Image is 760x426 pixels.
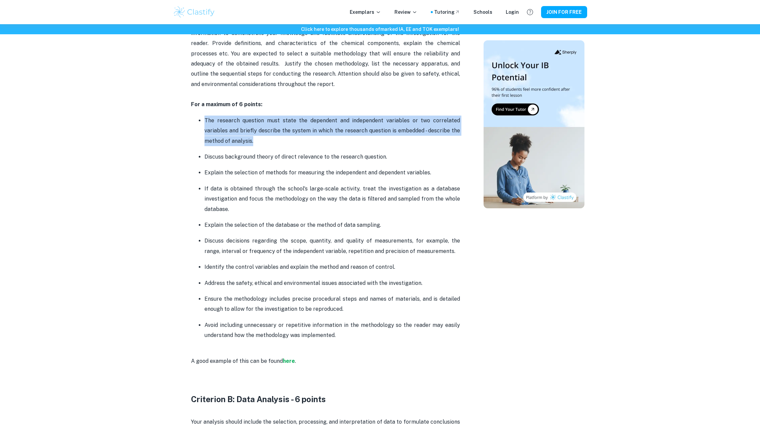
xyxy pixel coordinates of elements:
[204,152,460,162] p: Discuss background theory of direct relevance to the research question.
[173,5,216,19] img: Clastify logo
[204,220,460,230] p: Explain the selection of the database or the method of data sampling.
[204,320,460,341] p: Avoid including unnecessary or repetitive information in the methodology so the reader may easily...
[191,358,283,364] span: A good example of this can be found
[204,262,460,272] p: Identify the control variables and explain the method and reason of control.
[204,278,460,288] p: Address the safety, ethical and environmental issues associated with the investigation.
[394,8,417,16] p: Review
[1,26,759,33] h6: Click here to explore thousands of marked IA, EE and TOK exemplars !
[204,168,460,178] p: Explain the selection of methods for measuring the independent and dependent variables.
[204,184,460,214] p: If data is obtained through the school's large-scale activity, treat the investigation as a datab...
[295,358,296,364] span: .
[204,236,460,256] p: Discuss decisions regarding the scope, quantity, and quality of measurements, for example, the ra...
[350,8,381,16] p: Exemplars
[191,9,461,87] span: This criterion consists of several key components to ensure a well-structured investigation proce...
[191,101,262,108] strong: For a maximum of 6 points:
[506,8,519,16] a: Login
[541,6,587,18] button: JOIN FOR FREE
[191,394,326,404] strong: Criterion B: Data Analysis - 6 points
[473,8,492,16] a: Schools
[484,40,584,208] img: Thumbnail
[434,8,460,16] a: Tutoring
[524,6,536,18] button: Help and Feedback
[204,116,460,146] p: The research question must state the dependent and independent variables or two correlated variab...
[204,294,460,314] p: Ensure the methodology includes precise procedural steps and names of materials, and is detailed ...
[283,358,295,364] a: here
